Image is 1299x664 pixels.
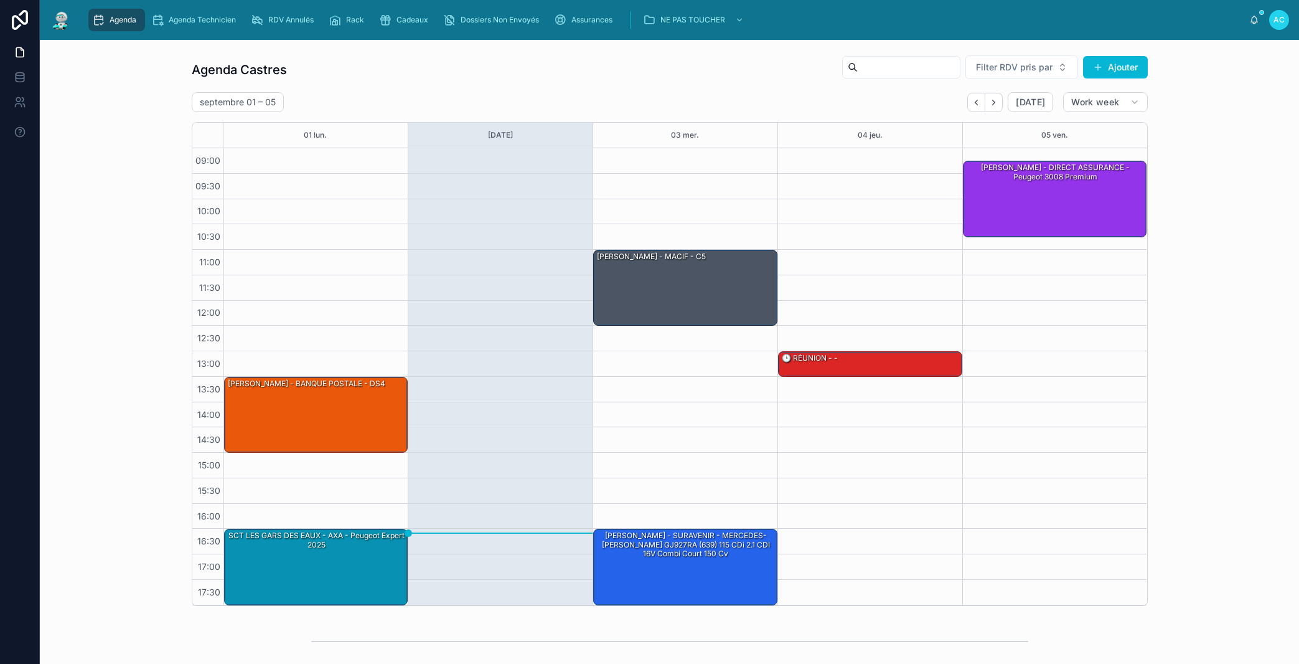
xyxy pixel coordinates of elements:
div: [PERSON_NAME] - SURAVENIR - MERCEDES-[PERSON_NAME] GJ927RA (639) 115 CDi 2.1 CDI 16V Combi court ... [596,530,776,559]
span: 15:00 [195,460,223,470]
span: 13:00 [194,358,223,369]
button: Select Button [965,55,1078,79]
span: NE PAS TOUCHER [660,15,725,25]
a: RDV Annulés [247,9,322,31]
a: Rack [325,9,373,31]
span: Cadeaux [396,15,428,25]
button: Work week [1063,92,1147,112]
span: 16:00 [194,511,223,521]
div: 🕒 RÉUNION - - [779,352,962,376]
span: 14:30 [194,434,223,445]
div: [PERSON_NAME] - BANQUE POSTALE - DS4 [227,378,387,389]
div: SCT LES GARS DES EAUX - AXA - Peugeot Expert 2025 [227,530,407,551]
button: Next [985,93,1003,112]
span: 11:00 [196,257,223,267]
span: Assurances [571,15,612,25]
button: Ajouter [1083,56,1148,78]
span: 14:00 [194,409,223,420]
span: Agenda Technicien [169,15,236,25]
div: [PERSON_NAME] - BANQUE POSTALE - DS4 [225,377,408,452]
span: 09:30 [192,181,223,191]
div: [PERSON_NAME] - MACIF - c5 [594,250,777,325]
span: 12:30 [194,333,223,343]
div: 🕒 RÉUNION - - [781,353,839,364]
button: Back [967,93,985,112]
span: 11:30 [196,282,223,293]
span: Agenda [110,15,136,25]
span: RDV Annulés [268,15,314,25]
button: 03 mer. [671,123,699,148]
span: Work week [1071,97,1119,108]
img: App logo [50,10,72,30]
span: 13:30 [194,384,223,394]
button: 05 ven. [1041,123,1068,148]
h1: Agenda Castres [192,61,287,78]
span: 10:00 [194,206,223,216]
span: 09:00 [192,155,223,166]
div: SCT LES GARS DES EAUX - AXA - Peugeot Expert 2025 [225,529,408,604]
div: [PERSON_NAME] - DIRECT ASSURANCE - Peugeot 3008 premium [964,161,1147,236]
div: [PERSON_NAME] - DIRECT ASSURANCE - Peugeot 3008 premium [965,162,1146,183]
a: NE PAS TOUCHER [639,9,750,31]
button: [DATE] [488,123,513,148]
div: [PERSON_NAME] - MACIF - c5 [596,251,707,262]
a: Dossiers Non Envoyés [439,9,548,31]
span: 17:00 [195,561,223,572]
span: 12:00 [194,307,223,318]
a: Cadeaux [375,9,437,31]
span: Dossiers Non Envoyés [461,15,539,25]
div: [PERSON_NAME] - SURAVENIR - MERCEDES-[PERSON_NAME] GJ927RA (639) 115 CDi 2.1 CDI 16V Combi court ... [594,529,777,604]
button: 04 jeu. [858,123,883,148]
span: 15:30 [195,485,223,496]
span: Rack [346,15,364,25]
button: 01 lun. [304,123,327,148]
span: AC [1273,15,1285,25]
span: Filter RDV pris par [976,61,1053,74]
span: 10:30 [194,231,223,242]
a: Agenda [88,9,145,31]
a: Assurances [550,9,621,31]
button: [DATE] [1008,92,1053,112]
div: scrollable content [82,6,1249,34]
a: Agenda Technicien [148,9,245,31]
span: 16:30 [194,536,223,546]
span: [DATE] [1016,97,1045,108]
h2: septembre 01 – 05 [200,96,276,108]
span: 17:30 [195,587,223,597]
